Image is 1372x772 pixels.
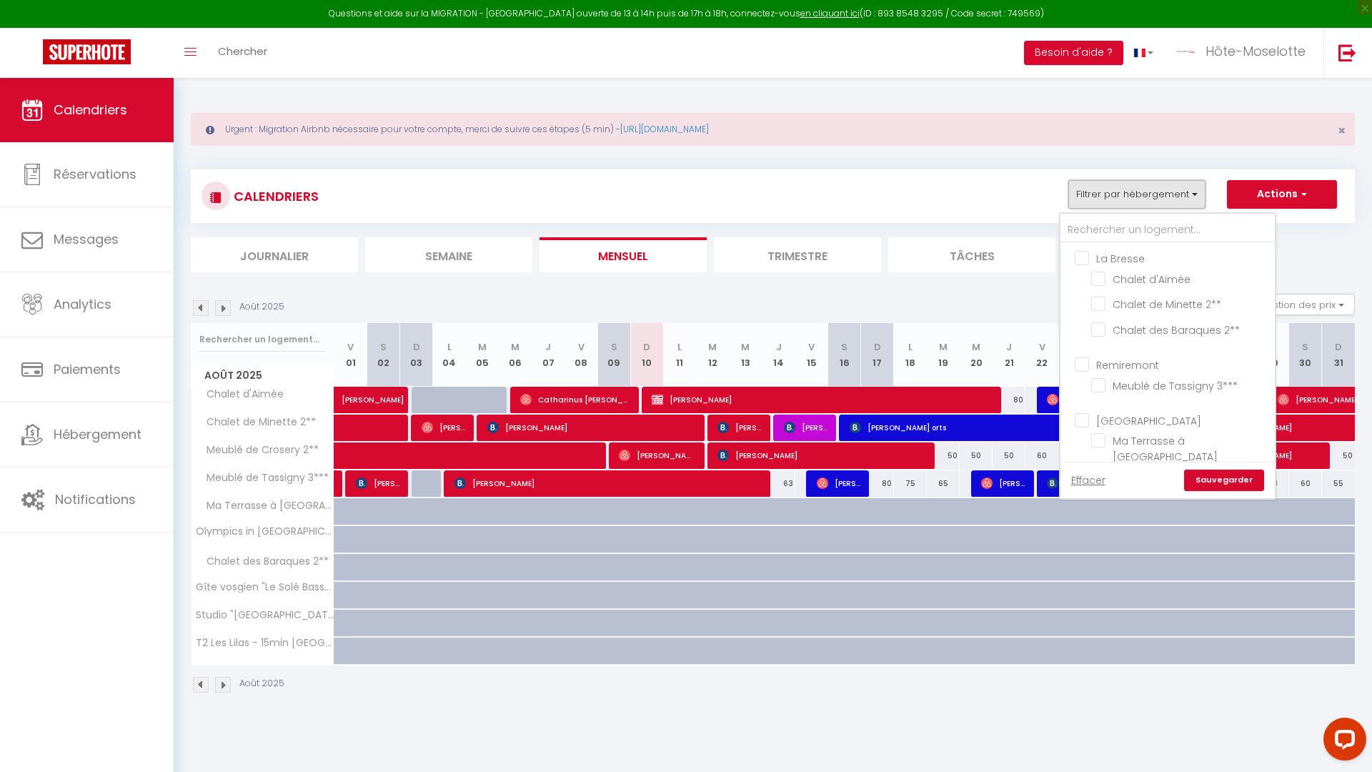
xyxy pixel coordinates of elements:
[578,340,585,354] abbr: V
[861,470,894,497] div: 80
[54,165,136,183] span: Réservations
[927,442,960,469] div: 50
[1059,212,1276,500] div: Filtrer par hébergement
[1071,472,1105,488] a: Effacer
[194,554,332,570] span: Chalet des Baraques 2**
[447,340,452,354] abbr: L
[1322,470,1355,497] div: 55
[199,327,326,352] input: Rechercher un logement...
[520,386,630,413] span: Catharinus [PERSON_NAME]
[1338,124,1346,137] button: Close
[795,323,828,387] th: 15
[874,340,881,354] abbr: D
[487,414,695,441] span: [PERSON_NAME]
[908,340,913,354] abbr: L
[478,340,487,354] abbr: M
[1024,41,1123,65] button: Besoin d'aide ?
[800,7,860,19] a: en cliquant ici
[1338,44,1356,61] img: logout
[532,323,565,387] th: 07
[981,470,1025,497] span: [PERSON_NAME]
[191,237,358,272] li: Journalier
[342,379,407,406] span: [PERSON_NAME]
[194,526,337,537] span: Olympics in [GEOGRAPHIC_DATA] - Lumineux sur cour
[828,323,861,387] th: 16
[652,386,991,413] span: [PERSON_NAME]
[1006,340,1012,354] abbr: J
[347,340,354,354] abbr: V
[239,300,284,314] p: Août 2025
[194,442,322,458] span: Meublé de Crosery 2**
[540,237,707,272] li: Mensuel
[762,470,795,497] div: 63
[1113,379,1238,393] span: Meublé de Tassigny 3***
[1335,340,1342,354] abbr: D
[817,470,860,497] span: [PERSON_NAME]
[192,365,334,386] span: Août 2025
[808,340,815,354] abbr: V
[334,387,367,414] a: [PERSON_NAME]
[43,39,131,64] img: Super Booking
[784,414,827,441] span: [PERSON_NAME]
[1312,712,1372,772] iframe: LiveChat chat widget
[194,387,287,402] span: Chalet d'Aimée
[1025,442,1058,469] div: 60
[499,323,532,387] th: 06
[1096,358,1159,372] span: Remiremont
[729,323,762,387] th: 13
[960,442,993,469] div: 50
[230,180,319,212] h3: CALENDRIERS
[776,340,782,354] abbr: J
[545,340,551,354] abbr: J
[334,323,367,387] th: 01
[861,323,894,387] th: 17
[356,470,399,497] span: [PERSON_NAME]
[239,677,284,691] p: Août 2025
[1227,180,1337,209] button: Actions
[643,340,650,354] abbr: D
[841,340,847,354] abbr: S
[466,323,499,387] th: 05
[894,323,927,387] th: 18
[194,470,332,486] span: Meublé de Tassigny 3***
[55,490,136,508] span: Notifications
[1113,323,1240,337] span: Chalet des Baraques 2**
[714,237,881,272] li: Trimestre
[400,323,433,387] th: 03
[708,340,717,354] abbr: M
[194,638,337,648] span: T2 Les Lilas - 15min [GEOGRAPHIC_DATA]
[454,470,761,497] span: [PERSON_NAME]
[194,610,337,620] span: Studio "[GEOGRAPHIC_DATA]" - Combles aménagés
[565,323,597,387] th: 08
[380,340,387,354] abbr: S
[413,340,420,354] abbr: D
[1047,386,1123,413] span: [PERSON_NAME]
[993,442,1025,469] div: 50
[365,237,532,272] li: Semaine
[1184,470,1264,491] a: Sauvegarder
[191,113,1355,146] div: Urgent : Migration Airbnb nécessaire pour votre compte, merci de suivre ces étapes (5 min) -
[663,323,696,387] th: 11
[1289,323,1322,387] th: 30
[717,414,761,441] span: [PERSON_NAME]
[422,414,465,441] span: [PERSON_NAME]
[1025,323,1058,387] th: 22
[630,323,663,387] th: 10
[894,470,927,497] div: 75
[1060,217,1275,243] input: Rechercher un logement...
[54,360,121,378] span: Paiements
[620,123,709,135] a: [URL][DOMAIN_NAME]
[960,323,993,387] th: 20
[677,340,682,354] abbr: L
[717,442,925,469] span: [PERSON_NAME]
[433,323,466,387] th: 04
[54,425,141,443] span: Hébergement
[696,323,729,387] th: 12
[1068,180,1206,209] button: Filtrer par hébergement
[597,323,630,387] th: 09
[194,582,337,593] span: Gîte vosgien "Le Solé Bassurois"
[54,230,119,248] span: Messages
[1289,470,1322,497] div: 60
[218,44,267,59] span: Chercher
[1338,122,1346,139] span: ×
